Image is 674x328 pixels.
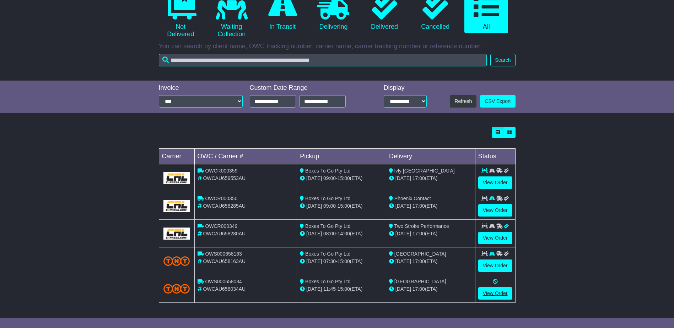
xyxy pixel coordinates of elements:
[323,175,336,181] span: 09:00
[395,203,411,209] span: [DATE]
[394,251,446,257] span: [GEOGRAPHIC_DATA]
[300,230,383,237] div: - (ETA)
[395,286,411,292] span: [DATE]
[306,175,322,181] span: [DATE]
[490,54,515,66] button: Search
[338,231,350,236] span: 14:00
[306,203,322,209] span: [DATE]
[163,228,190,240] img: GetCarrierServiceLogo
[389,230,472,237] div: (ETA)
[297,149,386,164] td: Pickup
[323,203,336,209] span: 09:00
[394,196,431,201] span: Phoenix Contact
[305,196,350,201] span: Boxes To Go Pty Ltd
[478,176,512,189] a: View Order
[305,251,350,257] span: Boxes To Go Pty Ltd
[305,168,350,174] span: Boxes To Go Pty Ltd
[305,223,350,229] span: Boxes To Go Pty Ltd
[323,231,336,236] span: 08:00
[203,175,246,181] span: OWCAU659553AU
[413,175,425,181] span: 17:00
[163,200,190,212] img: GetCarrierServiceLogo
[389,258,472,265] div: (ETA)
[306,258,322,264] span: [DATE]
[163,172,190,184] img: GetCarrierServiceLogo
[478,287,512,300] a: View Order
[338,258,350,264] span: 15:00
[306,286,322,292] span: [DATE]
[338,175,350,181] span: 15:00
[478,232,512,244] a: View Order
[389,285,472,293] div: (ETA)
[394,279,446,284] span: [GEOGRAPHIC_DATA]
[205,223,237,229] span: OWCR000349
[159,43,516,50] p: You can search by client name, OWC tracking number, carrier name, carrier tracking number or refe...
[203,203,246,209] span: OWCAU658285AU
[389,175,472,182] div: (ETA)
[159,84,243,92] div: Invoice
[478,259,512,272] a: View Order
[300,258,383,265] div: - (ETA)
[478,204,512,217] a: View Order
[306,231,322,236] span: [DATE]
[384,84,427,92] div: Display
[394,223,449,229] span: Two Stroke Performance
[203,286,246,292] span: OWCAU658034AU
[395,175,411,181] span: [DATE]
[413,286,425,292] span: 17:00
[205,279,242,284] span: OWS000658034
[203,258,246,264] span: OWCAU658163AU
[203,231,246,236] span: OWCAU658280AU
[338,203,350,209] span: 15:00
[395,258,411,264] span: [DATE]
[480,95,515,108] a: CSV Export
[413,203,425,209] span: 17:00
[205,196,237,201] span: OWCR000350
[386,149,475,164] td: Delivery
[389,202,472,210] div: (ETA)
[394,168,455,174] span: lvly [GEOGRAPHIC_DATA]
[300,202,383,210] div: - (ETA)
[323,286,336,292] span: 11:45
[395,231,411,236] span: [DATE]
[413,258,425,264] span: 17:00
[450,95,476,108] button: Refresh
[205,168,237,174] span: OWCR000359
[300,175,383,182] div: - (ETA)
[159,149,194,164] td: Carrier
[250,84,364,92] div: Custom Date Range
[305,279,350,284] span: Boxes To Go Pty Ltd
[475,149,515,164] td: Status
[194,149,297,164] td: OWC / Carrier #
[323,258,336,264] span: 07:30
[338,286,350,292] span: 15:00
[163,256,190,266] img: TNT_Domestic.png
[300,285,383,293] div: - (ETA)
[205,251,242,257] span: OWS000658163
[163,284,190,294] img: TNT_Domestic.png
[413,231,425,236] span: 17:00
